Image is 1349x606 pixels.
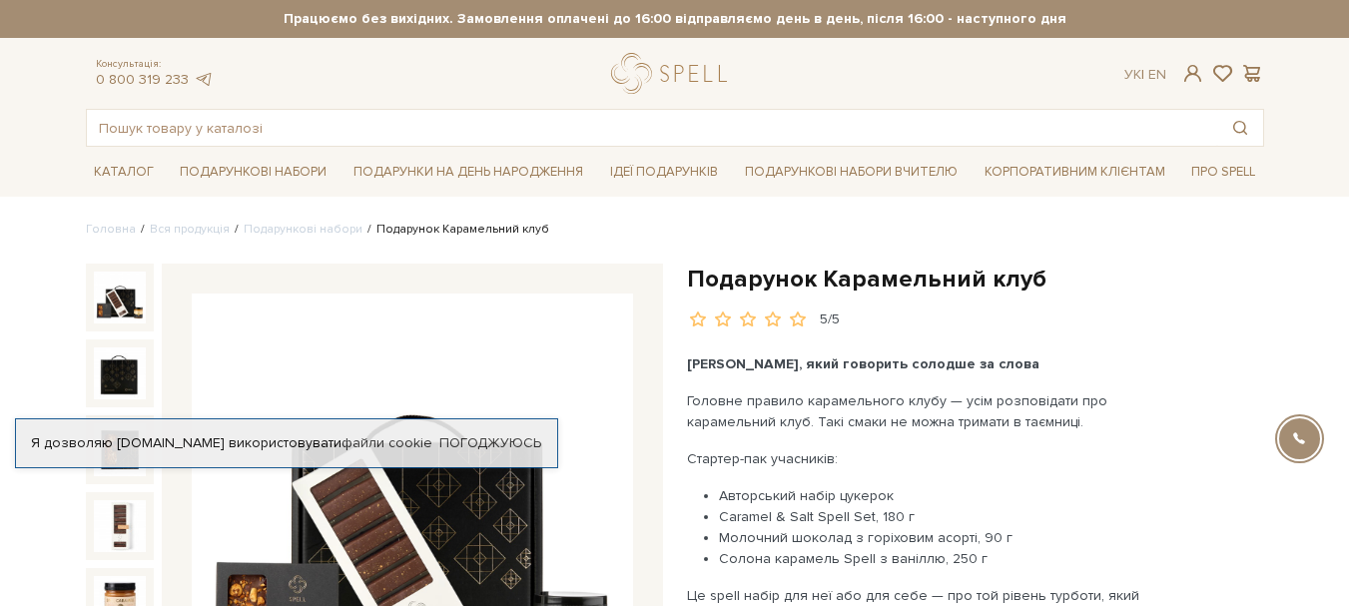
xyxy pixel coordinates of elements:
[687,355,1039,372] b: [PERSON_NAME], який говорить солодше за слова
[16,434,557,452] div: Я дозволяю [DOMAIN_NAME] використовувати
[1124,66,1166,84] div: Ук
[345,157,591,188] a: Подарунки на День народження
[687,448,1155,469] p: Стартер-пак учасників:
[602,157,726,188] a: Ідеї подарунків
[1217,110,1263,146] button: Пошук товару у каталозі
[1183,157,1263,188] a: Про Spell
[719,527,1155,548] li: Молочний шоколад з горіховим асорті, 90 г
[86,222,136,237] a: Головна
[687,264,1264,295] h1: Подарунок Карамельний клуб
[94,272,146,323] img: Подарунок Карамельний клуб
[86,10,1264,28] strong: Працюємо без вихідних. Замовлення оплачені до 16:00 відправляємо день в день, після 16:00 - насту...
[719,506,1155,527] li: Caramel & Salt Spell Set, 180 г
[86,157,162,188] a: Каталог
[1148,66,1166,83] a: En
[94,347,146,399] img: Подарунок Карамельний клуб
[820,310,840,329] div: 5/5
[172,157,335,188] a: Подарункові набори
[737,155,966,189] a: Подарункові набори Вчителю
[194,71,214,88] a: telegram
[362,221,549,239] li: Подарунок Карамельний клуб
[96,71,189,88] a: 0 800 319 233
[719,548,1155,569] li: Солона карамель Spell з ваніллю, 250 г
[719,485,1155,506] li: Авторський набір цукерок
[150,222,230,237] a: Вся продукція
[87,110,1217,146] input: Пошук товару у каталозі
[96,58,214,71] span: Консультація:
[341,434,432,451] a: файли cookie
[687,390,1155,432] p: Головне правило карамельного клубу — усім розповідати про карамельний клуб. Такі смаки не можна т...
[94,500,146,552] img: Подарунок Карамельний клуб
[977,157,1173,188] a: Корпоративним клієнтам
[1141,66,1144,83] span: |
[439,434,541,452] a: Погоджуюсь
[611,53,736,94] a: logo
[244,222,362,237] a: Подарункові набори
